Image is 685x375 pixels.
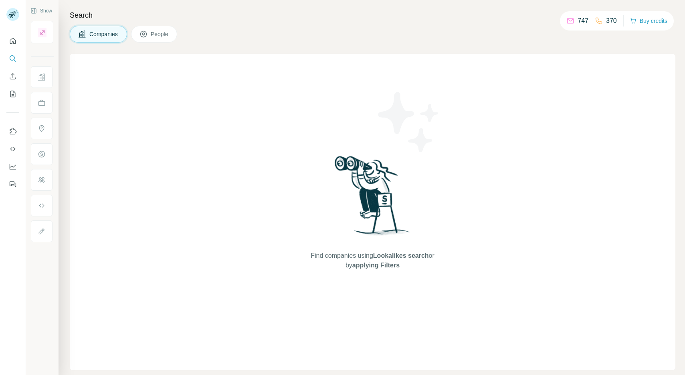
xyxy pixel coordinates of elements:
button: Dashboard [6,159,19,174]
button: Search [6,51,19,66]
span: Companies [89,30,119,38]
img: Surfe Illustration - Woman searching with binoculars [331,154,414,243]
button: My lists [6,87,19,101]
button: Use Surfe API [6,142,19,156]
button: Enrich CSV [6,69,19,84]
img: Surfe Illustration - Stars [373,86,445,158]
button: Feedback [6,177,19,192]
button: Quick start [6,34,19,48]
button: Buy credits [630,15,667,26]
p: 370 [606,16,617,26]
span: People [151,30,169,38]
button: Use Surfe on LinkedIn [6,124,19,139]
span: Find companies using or by [308,251,436,270]
h4: Search [70,10,675,21]
span: Lookalikes search [373,252,429,259]
p: 747 [578,16,588,26]
button: Show [25,5,58,17]
span: applying Filters [352,262,400,269]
